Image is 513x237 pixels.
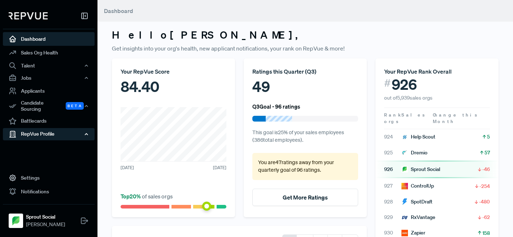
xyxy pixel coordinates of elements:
a: Settings [3,171,95,185]
span: Dashboard [104,7,133,14]
img: Sprout Social [10,215,22,227]
div: Help Scout [401,133,435,141]
div: Zapier [401,229,425,237]
p: Get insights into your org's health, new applicant notifications, your rank on RepVue & more! [112,44,499,53]
button: Talent [3,60,95,72]
button: Get More Ratings [252,189,358,206]
a: Sprout SocialSprout Social[PERSON_NAME] [3,204,95,231]
div: Sprout Social [401,166,440,173]
a: Applicants [3,84,95,98]
span: Sales orgs [384,112,426,124]
span: out of 5,939 sales orgs [384,95,432,101]
img: Zapier [401,230,408,236]
img: RxVantage [401,214,408,221]
h3: Hello [PERSON_NAME] , [112,29,499,41]
span: Your RepVue Rank Overall [384,68,452,75]
img: Sprout Social [401,166,408,172]
img: Dremio [401,149,408,156]
span: Rank [384,112,401,118]
span: 924 [384,133,401,141]
span: -62 [482,214,490,221]
span: [DATE] [213,164,226,171]
span: -46 [482,166,490,173]
strong: Sprout Social [26,213,65,221]
span: 927 [384,182,401,190]
div: 49 [252,76,358,97]
div: Dremio [401,149,427,157]
p: You are 47 ratings away from your quarterly goal of 96 ratings . [258,159,352,174]
span: Change this Month [433,112,478,124]
p: This goal is 25 % of your sales employees ( 386 total employees). [252,129,358,144]
img: ControlUp [401,183,408,189]
div: Ratings this Quarter ( Q3 ) [252,67,358,76]
span: of sales orgs [121,193,173,200]
a: Battlecards [3,114,95,128]
div: ControlUp [401,182,434,190]
a: Dashboard [3,32,95,46]
span: 930 [384,229,401,237]
a: Notifications [3,185,95,198]
span: 158 [482,229,490,237]
span: -254 [479,183,490,190]
span: 57 [484,149,490,156]
span: 926 [384,166,401,173]
div: Candidate Sourcing [3,98,95,114]
div: 84.40 [121,76,226,97]
div: RxVantage [401,214,435,221]
button: Jobs [3,72,95,84]
span: 5 [487,133,490,140]
h6: Q3 Goal - 96 ratings [252,103,300,110]
span: 926 [392,76,417,93]
span: 928 [384,198,401,206]
span: Beta [66,102,84,110]
span: [PERSON_NAME] [26,221,65,228]
div: Your RepVue Score [121,67,226,76]
span: Top 20 % [121,193,142,200]
span: [DATE] [121,164,134,171]
img: RepVue [9,12,48,19]
a: Sales Org Health [3,46,95,60]
button: RepVue Profile [3,128,95,140]
div: SpotDraft [401,198,432,206]
button: Candidate Sourcing Beta [3,98,95,114]
span: 925 [384,149,401,157]
span: # [384,76,391,91]
span: 929 [384,214,401,221]
span: -480 [479,198,490,205]
img: SpotDraft [401,198,408,205]
img: Help Scout [401,134,408,140]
